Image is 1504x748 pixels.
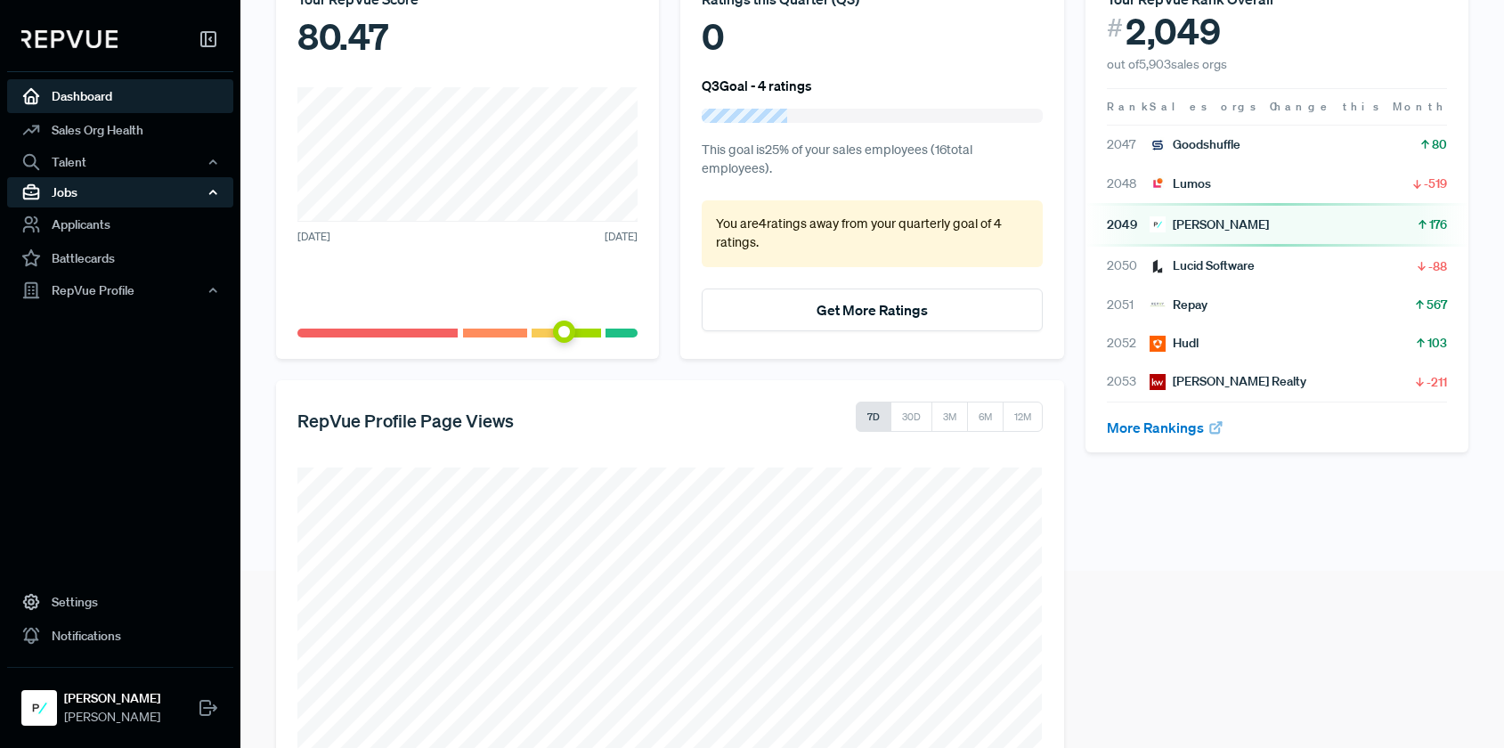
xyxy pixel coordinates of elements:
[1428,257,1447,275] span: -88
[64,689,160,708] strong: [PERSON_NAME]
[1107,419,1224,436] a: More Rankings
[856,402,891,432] button: 7D
[1150,296,1207,314] div: Repay
[7,177,233,207] button: Jobs
[702,10,1042,63] div: 0
[1150,175,1166,191] img: Lumos
[1150,135,1240,154] div: Goodshuffle
[1150,216,1166,232] img: Polly
[1107,99,1150,115] span: Rank
[1107,175,1150,193] span: 2048
[702,77,812,93] h6: Q3 Goal - 4 ratings
[1003,402,1043,432] button: 12M
[1107,135,1150,154] span: 2047
[1427,296,1447,313] span: 567
[1427,373,1447,391] span: -211
[64,708,160,727] span: [PERSON_NAME]
[1150,336,1166,352] img: Hudl
[1126,10,1221,53] span: 2,049
[7,585,233,619] a: Settings
[1429,215,1447,233] span: 176
[25,694,53,722] img: Polly
[7,147,233,177] button: Talent
[967,402,1004,432] button: 6M
[702,141,1042,179] p: This goal is 25 % of your sales employees ( 16 total employees).
[1107,56,1227,72] span: out of 5,903 sales orgs
[1270,99,1447,114] span: Change this Month
[702,289,1042,331] button: Get More Ratings
[1150,334,1199,353] div: Hudl
[1107,334,1150,353] span: 2052
[890,402,932,432] button: 30D
[1150,137,1166,153] img: Goodshuffle
[297,10,638,63] div: 80.47
[1432,135,1447,153] span: 80
[7,275,233,305] button: RepVue Profile
[1150,175,1211,193] div: Lumos
[297,410,514,431] h5: RepVue Profile Page Views
[21,30,118,48] img: RepVue
[7,113,233,147] a: Sales Org Health
[931,402,968,432] button: 3M
[1107,372,1150,391] span: 2053
[297,229,330,245] span: [DATE]
[7,207,233,241] a: Applicants
[1424,175,1447,192] span: -519
[1150,297,1166,313] img: Repay
[1150,258,1166,274] img: Lucid Software
[1107,10,1123,46] span: #
[1107,296,1150,314] span: 2051
[7,667,233,734] a: Polly[PERSON_NAME][PERSON_NAME]
[1150,215,1269,234] div: [PERSON_NAME]
[1150,256,1255,275] div: Lucid Software
[1107,256,1150,275] span: 2050
[1427,334,1447,352] span: 103
[1107,215,1150,234] span: 2049
[1150,372,1306,391] div: [PERSON_NAME] Realty
[605,229,638,245] span: [DATE]
[7,79,233,113] a: Dashboard
[7,241,233,275] a: Battlecards
[716,215,1028,253] p: You are 4 ratings away from your quarterly goal of 4 ratings .
[1150,99,1259,114] span: Sales orgs
[1150,374,1166,390] img: Keller Williams Realty
[7,619,233,653] a: Notifications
